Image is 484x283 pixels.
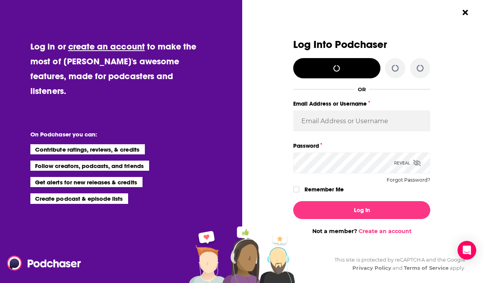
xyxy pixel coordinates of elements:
[328,256,465,272] div: This site is protected by reCAPTCHA and the Google and apply.
[7,256,76,271] a: Podchaser - Follow, Share and Rate Podcasts
[30,193,128,203] li: Create podcast & episode lists
[30,131,186,138] li: On Podchaser you can:
[293,39,430,50] h3: Log Into Podchaser
[30,177,142,187] li: Get alerts for new releases & credits
[293,141,430,151] label: Password
[30,161,149,171] li: Follow creators, podcasts, and friends
[293,201,430,219] button: Log In
[304,184,344,195] label: Remember Me
[394,152,421,173] div: Reveal
[30,144,145,154] li: Contribute ratings, reviews, & credits
[387,177,430,183] button: Forgot Password?
[458,5,473,20] button: Close Button
[293,99,430,109] label: Email Address or Username
[293,228,430,235] div: Not a member?
[293,110,430,131] input: Email Address or Username
[358,86,366,92] div: OR
[404,265,449,271] a: Terms of Service
[458,241,476,260] div: Open Intercom Messenger
[359,228,412,235] a: Create an account
[7,256,82,271] img: Podchaser - Follow, Share and Rate Podcasts
[68,41,145,52] a: create an account
[352,265,391,271] a: Privacy Policy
